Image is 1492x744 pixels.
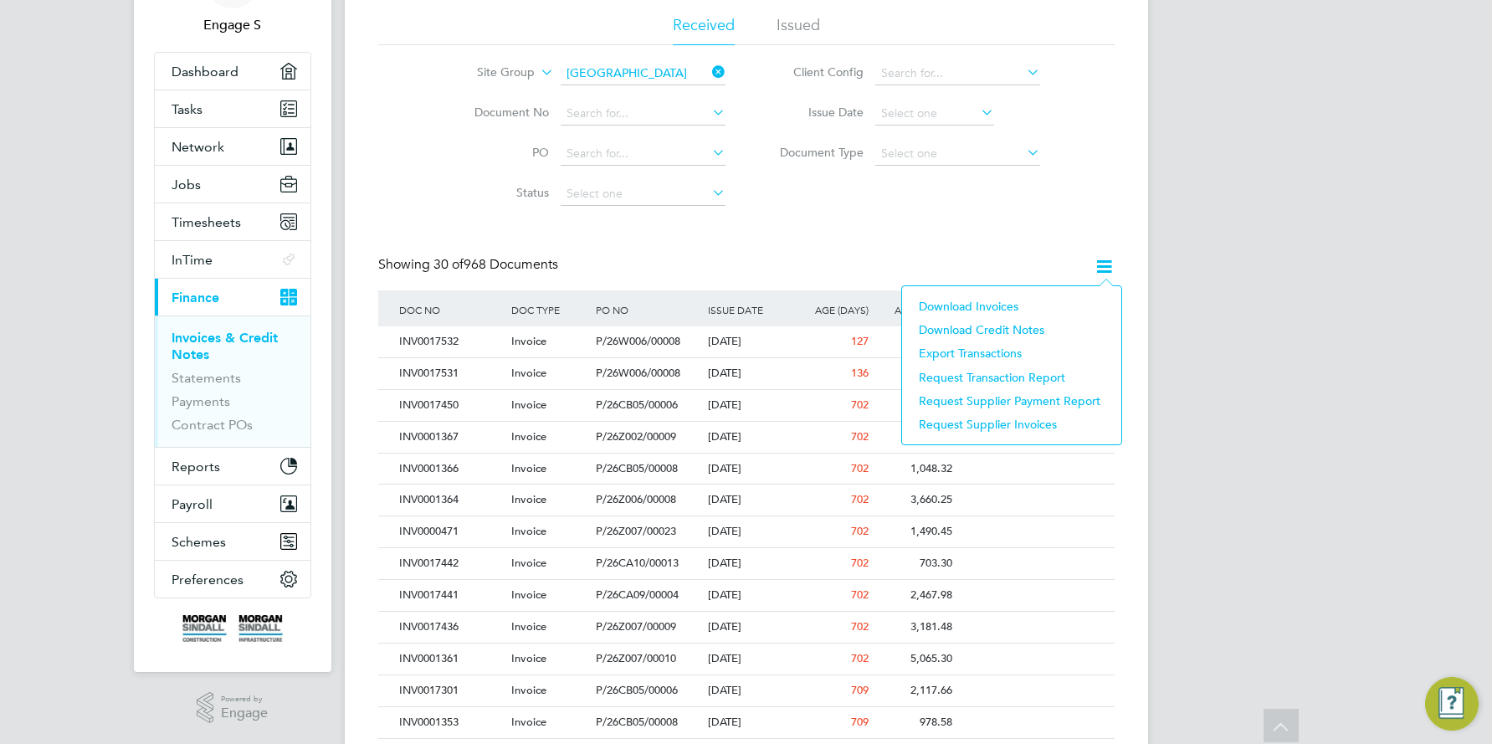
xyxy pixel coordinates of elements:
[767,64,864,80] label: Client Config
[767,105,864,120] label: Issue Date
[873,580,957,611] div: 2,467.98
[851,492,869,506] span: 702
[704,485,788,516] div: [DATE]
[873,548,957,579] div: 703.30
[155,203,310,240] button: Timesheets
[172,290,219,305] span: Finance
[433,256,558,273] span: 968 Documents
[395,675,507,706] div: INV0017301
[873,612,957,643] div: 3,181.48
[511,492,546,506] span: Invoice
[592,290,704,329] div: PO NO
[511,651,546,665] span: Invoice
[596,492,676,506] span: P/26Z006/00008
[172,177,201,192] span: Jobs
[172,214,241,230] span: Timesheets
[851,683,869,697] span: 709
[561,62,725,85] input: Search for...
[704,580,788,611] div: [DATE]
[704,644,788,675] div: [DATE]
[395,454,507,485] div: INV0001366
[154,615,311,642] a: Go to home page
[910,389,1113,413] li: Request supplier payment report
[596,619,676,634] span: P/26Z007/00009
[910,295,1113,318] li: Download invoices
[155,561,310,598] button: Preferences
[433,256,464,273] span: 30 of
[172,252,213,268] span: InTime
[511,683,546,697] span: Invoice
[172,417,253,433] a: Contract POs
[154,15,311,35] span: Engage S
[453,185,549,200] label: Status
[910,318,1113,341] li: Download credit notes
[155,128,310,165] button: Network
[910,413,1113,436] li: Request supplier invoices
[596,524,676,538] span: P/26Z007/00023
[873,422,957,453] div: 746.50
[873,675,957,706] div: 2,117.66
[704,390,788,421] div: [DATE]
[155,448,310,485] button: Reports
[596,683,678,697] span: P/26CB05/00006
[395,707,507,738] div: INV0001353
[453,105,549,120] label: Document No
[511,334,546,348] span: Invoice
[172,330,278,362] a: Invoices & Credit Notes
[704,358,788,389] div: [DATE]
[851,398,869,412] span: 702
[875,142,1040,166] input: Select one
[851,429,869,444] span: 702
[596,651,676,665] span: P/26Z007/00010
[704,707,788,738] div: [DATE]
[910,341,1113,365] li: Export transactions
[155,241,310,278] button: InTime
[851,556,869,570] span: 702
[704,548,788,579] div: [DATE]
[511,619,546,634] span: Invoice
[875,62,1040,85] input: Search for...
[1425,677,1479,731] button: Engage Resource Center
[172,101,203,117] span: Tasks
[873,390,957,421] div: 2,647.08
[511,556,546,570] span: Invoice
[788,290,873,329] div: AGE (DAYS)
[767,145,864,160] label: Document Type
[851,366,869,380] span: 136
[511,398,546,412] span: Invoice
[155,166,310,203] button: Jobs
[851,715,869,729] span: 709
[172,64,238,80] span: Dashboard
[172,370,241,386] a: Statements
[511,366,546,380] span: Invoice
[221,706,268,721] span: Engage
[395,422,507,453] div: INV0001367
[704,326,788,357] div: [DATE]
[596,461,678,475] span: P/26CB05/00008
[596,334,680,348] span: P/26W006/00008
[704,675,788,706] div: [DATE]
[172,534,226,550] span: Schemes
[873,454,957,485] div: 1,048.32
[511,715,546,729] span: Invoice
[873,485,957,516] div: 3,660.25
[596,366,680,380] span: P/26W006/00008
[395,516,507,547] div: INV0000471
[561,142,725,166] input: Search for...
[851,588,869,602] span: 702
[673,15,735,45] li: Received
[155,316,310,447] div: Finance
[851,619,869,634] span: 702
[172,459,220,475] span: Reports
[155,485,310,522] button: Payroll
[395,644,507,675] div: INV0001361
[873,290,957,329] div: AMOUNT (£)
[596,429,676,444] span: P/26Z002/00009
[182,615,283,642] img: morgansindall-logo-retina.png
[873,516,957,547] div: 1,490.45
[704,612,788,643] div: [DATE]
[172,572,244,588] span: Preferences
[378,256,561,274] div: Showing
[851,524,869,538] span: 702
[197,692,268,724] a: Powered byEngage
